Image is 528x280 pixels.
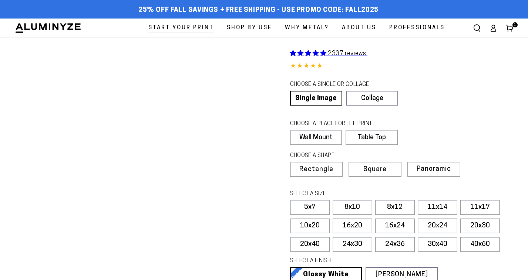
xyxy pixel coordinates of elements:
[290,219,330,233] label: 10x20
[469,20,485,36] summary: Search our site
[342,23,376,33] span: About Us
[389,23,445,33] span: Professionals
[290,152,392,160] legend: CHOOSE A SHAPE
[375,200,415,215] label: 8x12
[290,190,421,198] legend: SELECT A SIZE
[290,61,514,72] div: 4.85 out of 5.0 stars
[514,22,516,27] span: 1
[333,219,372,233] label: 16x20
[290,237,330,252] label: 20x40
[279,19,334,37] a: Why Metal?
[290,81,391,89] legend: CHOOSE A SINGLE OR COLLAGE
[363,166,387,173] span: Square
[290,51,367,57] a: 2337 reviews.
[333,237,372,252] label: 24x30
[148,23,214,33] span: Start Your Print
[299,166,333,173] span: Rectangle
[375,237,415,252] label: 24x36
[290,120,391,128] legend: CHOOSE A PLACE FOR THE PRINT
[285,23,329,33] span: Why Metal?
[418,219,457,233] label: 20x24
[290,130,342,145] label: Wall Mount
[328,51,367,57] span: 2337 reviews.
[346,91,398,106] a: Collage
[290,91,342,106] a: Single Image
[384,19,450,37] a: Professionals
[290,257,421,265] legend: SELECT A FINISH
[290,200,330,215] label: 5x7
[333,200,372,215] label: 8x10
[221,19,278,37] a: Shop By Use
[417,166,451,173] span: Panoramic
[460,219,500,233] label: 20x30
[336,19,382,37] a: About Us
[143,19,219,37] a: Start Your Print
[460,237,500,252] label: 40x60
[375,219,415,233] label: 16x24
[418,237,457,252] label: 30x40
[138,6,379,14] span: 25% off FALL Savings + Free Shipping - Use Promo Code: FALL2025
[15,23,81,34] img: Aluminyze
[418,200,457,215] label: 11x14
[227,23,272,33] span: Shop By Use
[346,130,398,145] label: Table Top
[460,200,500,215] label: 11x17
